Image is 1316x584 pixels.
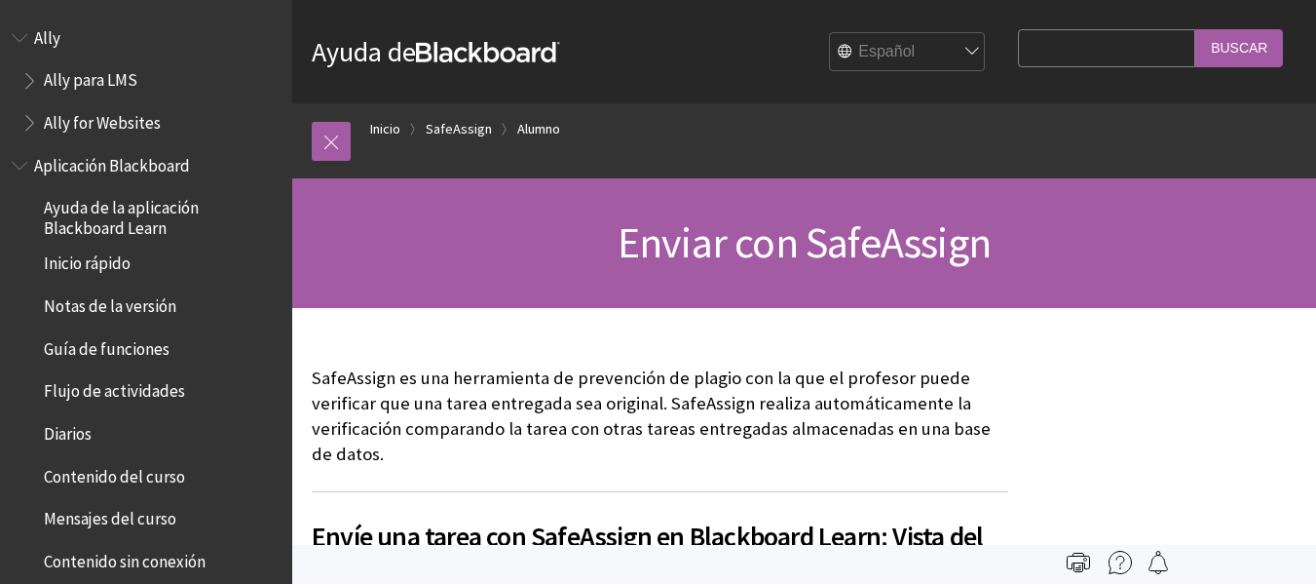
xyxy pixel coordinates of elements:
nav: Book outline for Anthology Ally Help [12,21,281,139]
a: Ayuda deBlackboard [312,34,560,69]
span: Aplicación Blackboard [34,149,190,175]
span: Enviar con SafeAssign [618,215,991,269]
strong: Blackboard [416,42,560,62]
span: Contenido sin conexión [44,545,206,571]
input: Buscar [1195,29,1283,67]
span: Flujo de actividades [44,375,185,402]
a: Alumno [517,117,560,141]
img: Print [1067,551,1090,574]
span: Ayuda de la aplicación Blackboard Learn [44,192,279,238]
span: Mensajes del curso [44,503,176,529]
span: Notas de la versión [44,290,176,316]
img: More help [1109,551,1132,574]
p: SafeAssign es una herramienta de prevención de plagio con la que el profesor puede verificar que ... [312,366,1008,468]
span: Ally [34,21,60,48]
a: Inicio [370,117,400,141]
span: Inicio rápido [44,248,131,274]
a: SafeAssign [426,117,492,141]
span: Ally for Websites [44,106,161,133]
span: Ally para LMS [44,64,137,91]
img: Follow this page [1147,551,1170,574]
select: Site Language Selector [830,33,986,72]
span: Guía de funciones [44,332,169,359]
span: Diarios [44,417,92,444]
span: Contenido del curso [44,460,185,487]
